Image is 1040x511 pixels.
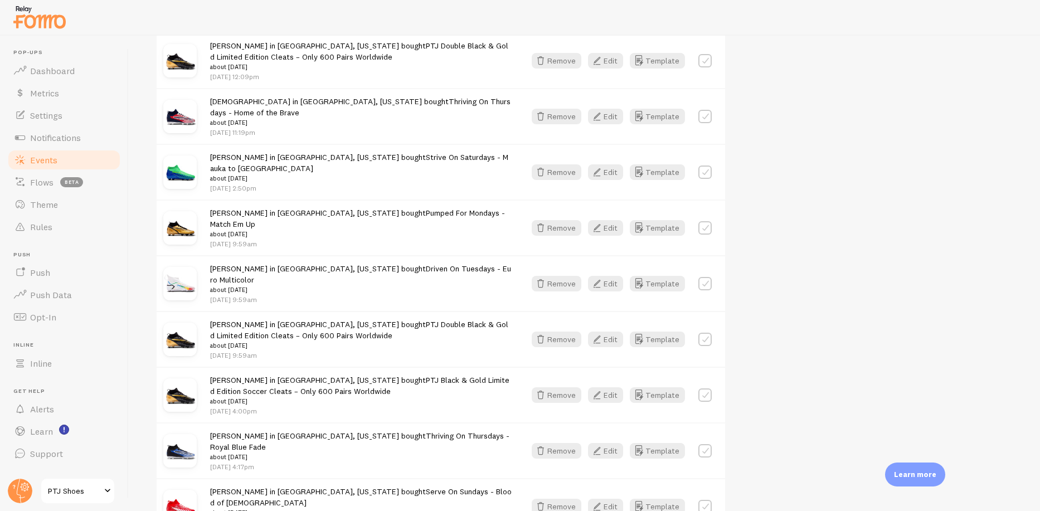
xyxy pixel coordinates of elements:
span: Push Data [30,289,72,300]
span: Push [30,267,50,278]
a: Edit [588,332,630,347]
p: [DATE] 4:17pm [210,462,512,471]
a: Push [7,261,122,284]
a: Thriving On Thursdays - Royal Blue Fade [210,431,509,451]
img: MG_9521_internet-sRGB_44cd2911-4ec0-44a4-8591-53547f8bc8a2_small.jpg [163,267,197,300]
p: [DATE] 9:59am [210,351,512,360]
span: Rules [30,221,52,232]
span: Support [30,448,63,459]
button: Remove [532,332,581,347]
a: Thriving On Thursdays - Home of the Brave [210,96,511,117]
button: Template [630,332,685,347]
small: about [DATE] [210,452,512,462]
div: Learn more [885,463,945,486]
span: Flows [30,177,54,188]
a: Settings [7,104,122,126]
a: Rules [7,216,122,238]
span: beta [60,177,83,187]
button: Template [630,109,685,124]
a: Edit [588,220,630,236]
button: Edit [588,53,623,69]
span: [PERSON_NAME] in [GEOGRAPHIC_DATA], [US_STATE] bought [210,375,512,406]
small: about [DATE] [210,118,512,128]
a: PTJ Black & Gold Limited Edition Soccer Cleats – Only 600 Pairs Worldwide [210,375,509,396]
span: Get Help [13,388,122,395]
span: PTJ Shoes [48,484,101,498]
button: Template [630,276,685,291]
span: Alerts [30,403,54,415]
small: about [DATE] [210,62,512,72]
small: about [DATE] [210,340,512,351]
button: Remove [532,443,581,459]
button: Template [630,53,685,69]
p: [DATE] 9:59am [210,239,512,249]
span: Settings [30,110,62,121]
button: Remove [532,276,581,291]
p: [DATE] 2:50pm [210,183,512,193]
a: Alerts [7,398,122,420]
a: Driven On Tuesdays - Euro Multicolor [210,264,511,284]
a: Support [7,442,122,465]
small: about [DATE] [210,285,512,295]
p: [DATE] 11:19pm [210,128,512,137]
a: Events [7,149,122,171]
span: Metrics [30,87,59,99]
p: [DATE] 12:09pm [210,72,512,81]
button: Edit [588,387,623,403]
button: Remove [532,53,581,69]
img: MG_9579_internet-sRGB_40106006-f2ad-4861-9cbb-f4e86ee700dc_small.jpg [163,100,197,133]
a: Opt-In [7,306,122,328]
a: Pumped For Mondays - Match Em Up [210,208,505,228]
a: Serve On Sundays - Blood of [DEMOGRAPHIC_DATA] [210,486,512,507]
a: Edit [588,53,630,69]
span: Events [30,154,57,166]
span: [PERSON_NAME] in [GEOGRAPHIC_DATA], [US_STATE] bought [210,431,512,462]
small: about [DATE] [210,229,512,239]
a: Theme [7,193,122,216]
button: Template [630,220,685,236]
small: about [DATE] [210,396,512,406]
img: MG_9543_internet-sRGB_e598c188-8f9d-4ee9-b9ef-df45fa8278b0_small.jpg [163,323,197,356]
a: Flows beta [7,171,122,193]
a: Dashboard [7,60,122,82]
button: Template [630,387,685,403]
span: [DEMOGRAPHIC_DATA] in [GEOGRAPHIC_DATA], [US_STATE] bought [210,96,512,128]
a: PTJ Double Black & Gold Limited Edition Cleats – Only 600 Pairs Worldwide [210,41,508,61]
span: [PERSON_NAME] in [GEOGRAPHIC_DATA], [US_STATE] bought [210,319,512,351]
a: PTJ Shoes [40,478,115,504]
span: [PERSON_NAME] in [GEOGRAPHIC_DATA], [US_STATE] bought [210,152,512,183]
svg: <p>Watch New Feature Tutorials!</p> [59,425,69,435]
button: Edit [588,164,623,180]
img: MG_9501_internet-sRGB_85682835-340e-4fdd-8b89-5ed7b6728bcc_small.jpg [163,211,197,245]
span: Learn [30,426,53,437]
a: Edit [588,164,630,180]
a: Edit [588,109,630,124]
img: MG_9536_internet-sRGB_4eacc702-7f54-4fbd-b0f0-47d2372c5c22_small.jpg [163,434,197,468]
span: [PERSON_NAME] in [GEOGRAPHIC_DATA], [US_STATE] bought [210,264,512,295]
a: Inline [7,352,122,374]
button: Edit [588,276,623,291]
button: Template [630,443,685,459]
span: [PERSON_NAME] in [GEOGRAPHIC_DATA], [US_STATE] bought [210,41,512,72]
button: Remove [532,109,581,124]
a: Strive On Saturdays - Mauka to [GEOGRAPHIC_DATA] [210,152,508,173]
span: Push [13,251,122,259]
a: Push Data [7,284,122,306]
a: Edit [588,443,630,459]
button: Remove [532,220,581,236]
button: Edit [588,443,623,459]
img: fomo-relay-logo-orange.svg [12,3,67,31]
span: Notifications [30,132,81,143]
button: Edit [588,220,623,236]
img: MG_9543_internet-sRGB_e598c188-8f9d-4ee9-b9ef-df45fa8278b0_small.jpg [163,44,197,77]
p: [DATE] 9:59am [210,295,512,304]
button: Remove [532,387,581,403]
button: Edit [588,332,623,347]
p: Learn more [894,469,936,480]
span: Inline [13,342,122,349]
